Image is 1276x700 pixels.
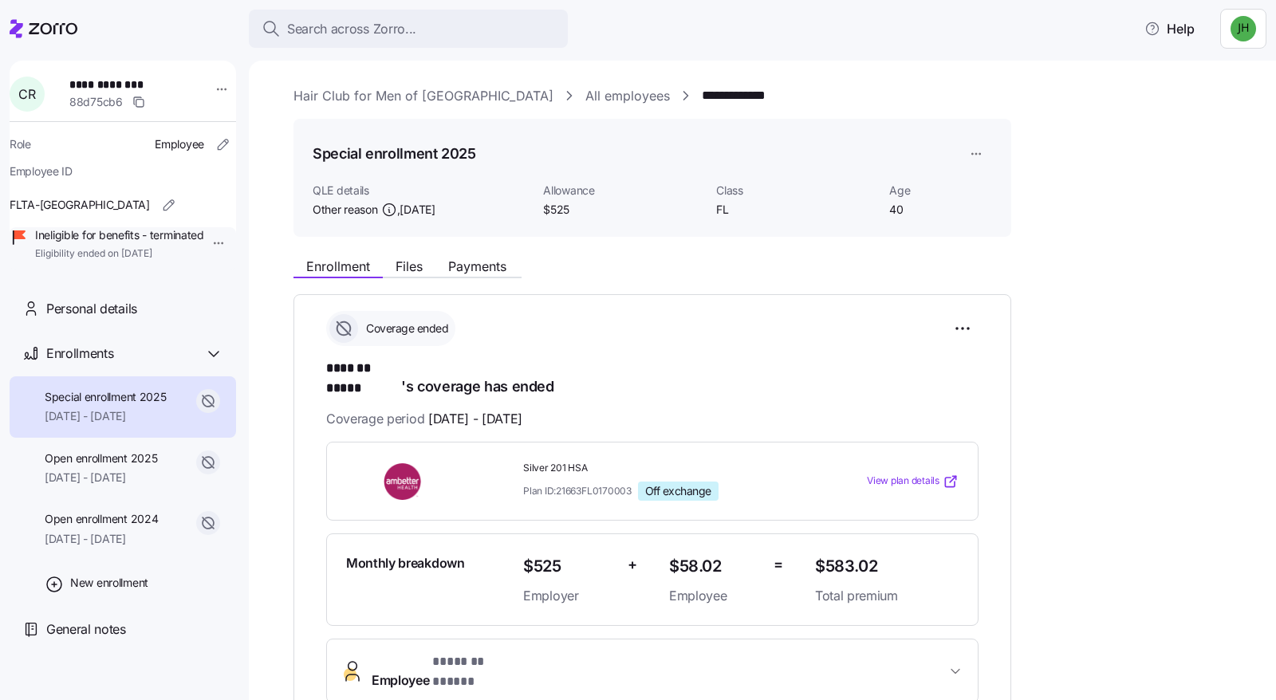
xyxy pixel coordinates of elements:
span: [DATE] [400,202,435,218]
span: Open enrollment 2024 [45,511,158,527]
span: Special enrollment 2025 [45,389,167,405]
span: Payments [448,260,506,273]
span: QLE details [313,183,530,199]
span: Other reason , [313,202,435,218]
span: = [774,553,783,576]
span: $58.02 [669,553,761,580]
span: Employee [372,652,514,690]
span: $525 [543,202,703,218]
a: Hair Club for Men of [GEOGRAPHIC_DATA] [293,86,553,106]
span: + [628,553,637,576]
span: Class [716,183,876,199]
span: General notes [46,619,126,639]
h1: 's coverage has ended [326,359,979,396]
span: Employee ID [10,163,73,179]
span: [DATE] - [DATE] [45,470,157,486]
span: Employee [155,136,204,152]
span: Coverage ended [361,321,448,336]
span: FL [716,202,876,218]
span: View plan details [867,474,939,489]
span: Total premium [815,586,959,606]
span: Role [10,136,31,152]
span: Help [1144,19,1195,38]
span: New enrollment [70,575,148,591]
span: 40 [889,202,992,218]
span: Personal details [46,299,137,319]
img: Ambetter [346,463,461,500]
span: Age [889,183,992,199]
span: C R [18,88,35,100]
span: Off exchange [645,484,711,498]
a: All employees [585,86,670,106]
span: Monthly breakdown [346,553,465,573]
span: [DATE] - [DATE] [45,531,158,547]
span: Enrollments [46,344,113,364]
span: 88d75cb6 [69,94,123,110]
span: Open enrollment 2025 [45,450,157,466]
span: [DATE] - [DATE] [45,408,167,424]
span: FLTA-[GEOGRAPHIC_DATA] [10,197,150,213]
span: [DATE] - [DATE] [428,409,522,429]
span: Employee [669,586,761,606]
span: Silver 201 HSA [523,462,802,475]
span: Ineligible for benefits - terminated [35,227,204,243]
span: Coverage period [326,409,522,429]
span: Allowance [543,183,703,199]
button: Search across Zorro... [249,10,568,48]
span: Enrollment [306,260,370,273]
a: View plan details [867,474,959,490]
span: Search across Zorro... [287,19,416,39]
span: Files [396,260,423,273]
span: Employer [523,586,615,606]
span: Eligibility ended on [DATE] [35,247,204,261]
span: $583.02 [815,553,959,580]
button: Help [1132,13,1207,45]
img: 83dd957e880777dc9055709fd1446d02 [1231,16,1256,41]
span: $525 [523,553,615,580]
h1: Special enrollment 2025 [313,144,476,163]
span: Plan ID: 21663FL0170003 [523,484,632,497]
